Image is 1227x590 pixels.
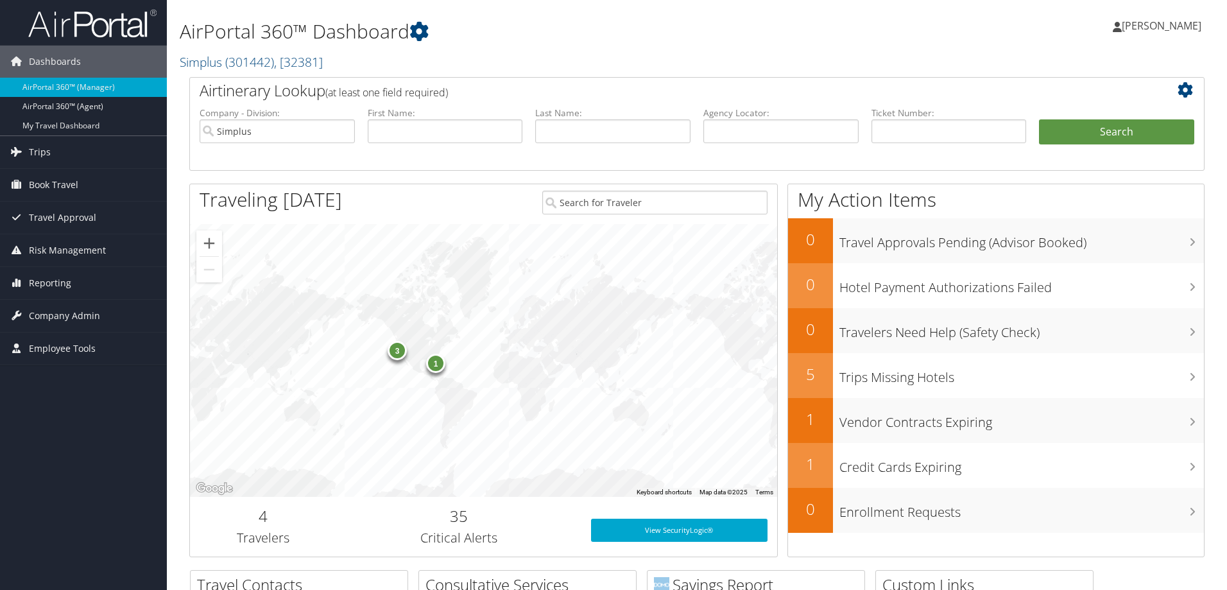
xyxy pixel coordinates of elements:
div: 3 [388,341,407,360]
a: 5Trips Missing Hotels [788,353,1204,398]
h2: 5 [788,363,833,385]
h2: 1 [788,408,833,430]
span: (at least one field required) [325,85,448,100]
img: airportal-logo.png [28,8,157,39]
h3: Enrollment Requests [839,497,1204,521]
label: First Name: [368,107,523,119]
a: [PERSON_NAME] [1113,6,1214,45]
label: Agency Locator: [703,107,859,119]
h2: 35 [347,505,572,527]
h1: AirPortal 360™ Dashboard [180,18,870,45]
a: 0Hotel Payment Authorizations Failed [788,263,1204,308]
h3: Travel Approvals Pending (Advisor Booked) [839,227,1204,252]
label: Company - Division: [200,107,355,119]
label: Last Name: [535,107,691,119]
span: Map data ©2025 [699,489,748,496]
h1: My Action Items [788,186,1204,213]
span: Trips [29,136,51,168]
button: Search [1039,119,1194,145]
h2: 1 [788,453,833,475]
input: Search for Traveler [542,191,768,214]
h2: 4 [200,505,327,527]
div: 1 [426,353,445,372]
h2: 0 [788,318,833,340]
h3: Travelers Need Help (Safety Check) [839,317,1204,342]
span: , [ 32381 ] [274,53,323,71]
h3: Credit Cards Expiring [839,452,1204,476]
a: Simplus [180,53,323,71]
button: Zoom in [196,230,222,256]
h2: Airtinerary Lookup [200,80,1110,101]
a: View SecurityLogic® [591,519,768,542]
h3: Vendor Contracts Expiring [839,407,1204,431]
h2: 0 [788,229,833,250]
span: Travel Approval [29,202,96,234]
h3: Hotel Payment Authorizations Failed [839,272,1204,297]
h3: Trips Missing Hotels [839,362,1204,386]
span: Book Travel [29,169,78,201]
h3: Travelers [200,529,327,547]
span: Risk Management [29,234,106,266]
a: 0Travelers Need Help (Safety Check) [788,308,1204,353]
h2: 0 [788,273,833,295]
a: 1Vendor Contracts Expiring [788,398,1204,443]
span: ( 301442 ) [225,53,274,71]
a: Terms (opens in new tab) [755,489,773,496]
a: 1Credit Cards Expiring [788,443,1204,488]
a: 0Travel Approvals Pending (Advisor Booked) [788,218,1204,263]
button: Zoom out [196,257,222,282]
button: Keyboard shortcuts [637,488,692,497]
h3: Critical Alerts [347,529,572,547]
span: Reporting [29,267,71,299]
span: Dashboards [29,46,81,78]
a: Open this area in Google Maps (opens a new window) [193,480,236,497]
span: Company Admin [29,300,100,332]
img: Google [193,480,236,497]
h2: 0 [788,498,833,520]
span: Employee Tools [29,333,96,365]
a: 0Enrollment Requests [788,488,1204,533]
span: [PERSON_NAME] [1122,19,1201,33]
label: Ticket Number: [871,107,1027,119]
h1: Traveling [DATE] [200,186,342,213]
